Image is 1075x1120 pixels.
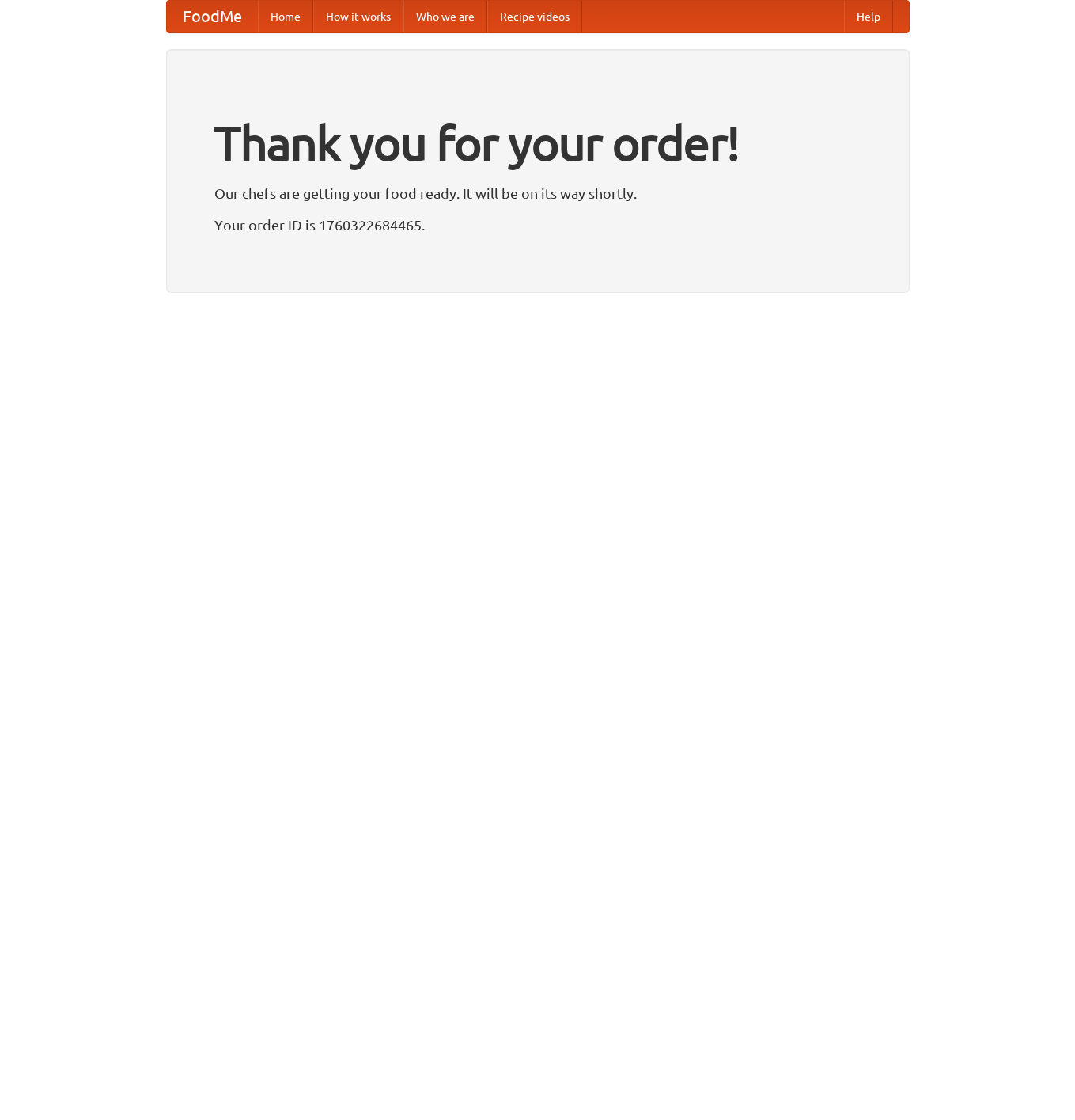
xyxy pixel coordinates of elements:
h1: Thank you for your order! [214,105,861,181]
a: Help [844,1,893,32]
p: Your order ID is 1760322684465. [214,213,861,237]
p: Our chefs are getting your food ready. It will be on its way shortly. [214,181,861,205]
a: Home [258,1,313,32]
a: How it works [313,1,403,32]
a: Who we are [403,1,487,32]
a: FoodMe [167,1,258,32]
a: Recipe videos [487,1,582,32]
